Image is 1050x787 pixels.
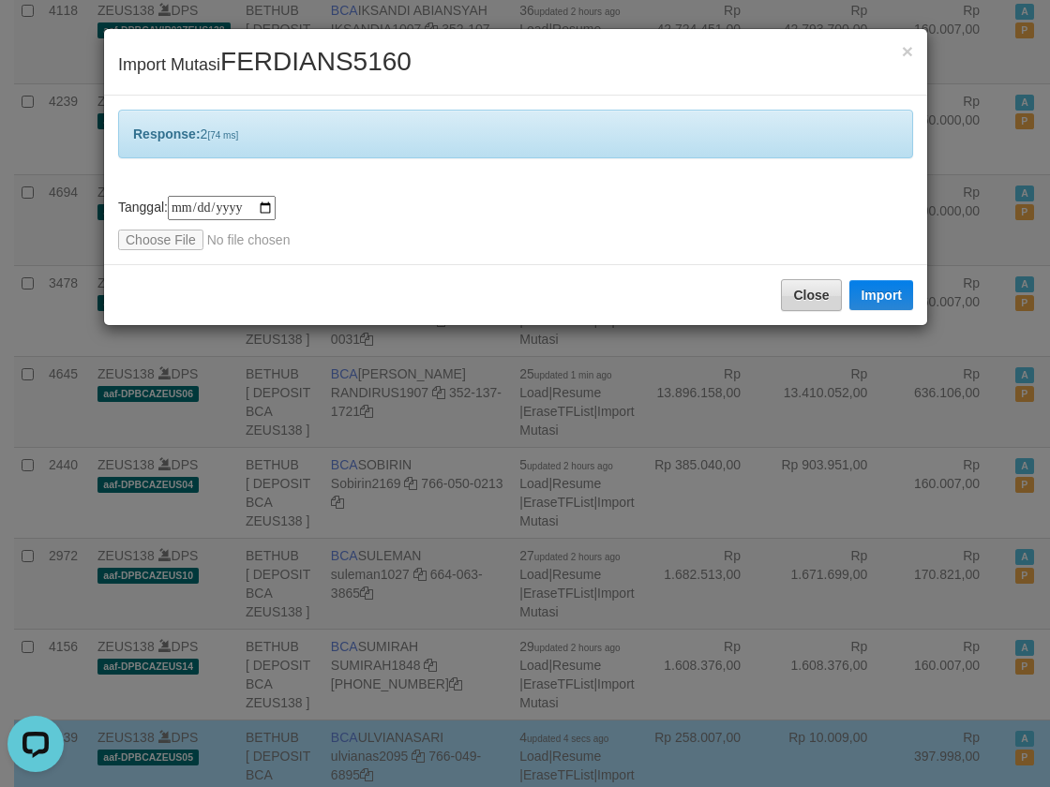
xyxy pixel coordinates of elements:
span: FERDIANS5160 [220,47,412,76]
span: Import Mutasi [118,55,412,74]
button: Close [902,41,913,61]
div: Tanggal: [118,196,913,250]
div: 2 [118,110,913,158]
span: [74 ms] [207,130,238,141]
span: × [902,40,913,62]
button: Close [781,279,841,311]
button: Open LiveChat chat widget [7,7,64,64]
b: Response: [133,126,201,141]
button: Import [849,280,913,310]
